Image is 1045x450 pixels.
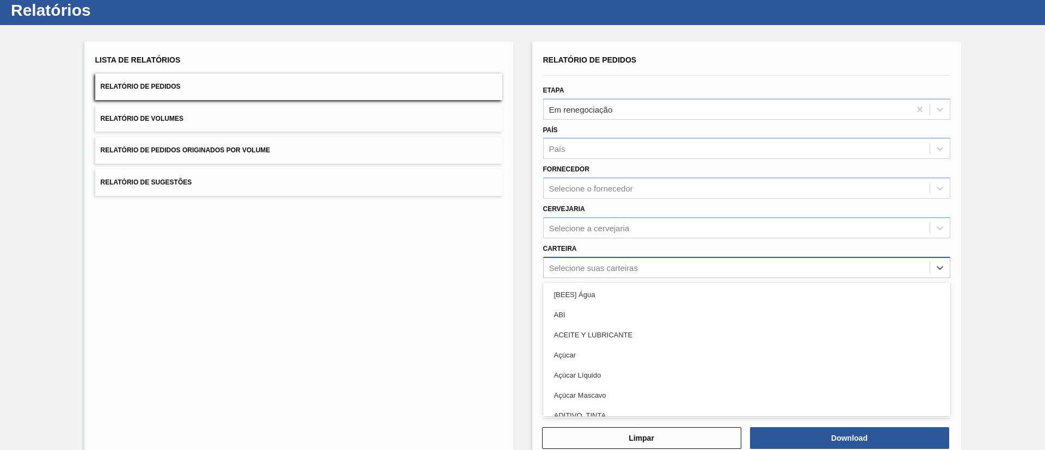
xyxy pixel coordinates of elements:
div: Selecione o fornecedor [549,184,633,193]
span: Relatório de Pedidos [543,56,637,64]
div: Açúcar Mascavo [543,385,950,405]
div: [BEES] Água [543,285,950,305]
div: País [549,144,565,153]
div: Selecione a cervejaria [549,223,630,232]
button: Relatório de Pedidos [95,73,502,100]
span: Relatório de Volumes [101,115,183,122]
label: Etapa [543,87,564,94]
button: Relatório de Volumes [95,106,502,132]
h1: Relatórios [11,4,204,16]
button: Relatório de Pedidos Originados por Volume [95,137,502,164]
label: Carteira [543,245,577,252]
label: Cervejaria [543,205,585,213]
div: Açúcar [543,345,950,365]
span: Relatório de Sugestões [101,178,192,186]
div: Açúcar Líquido [543,365,950,385]
div: Selecione suas carteiras [549,263,638,272]
div: ABI [543,305,950,325]
span: Relatório de Pedidos [101,83,181,90]
div: ADITIVO, TINTA [543,405,950,426]
label: País [543,126,558,134]
div: ACEITE Y LUBRICANTE [543,325,950,345]
button: Download [750,427,949,449]
button: Limpar [542,427,741,449]
span: Relatório de Pedidos Originados por Volume [101,146,271,154]
button: Relatório de Sugestões [95,169,502,196]
label: Fornecedor [543,165,589,173]
span: Lista de Relatórios [95,56,181,64]
div: Em renegociação [549,104,613,114]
